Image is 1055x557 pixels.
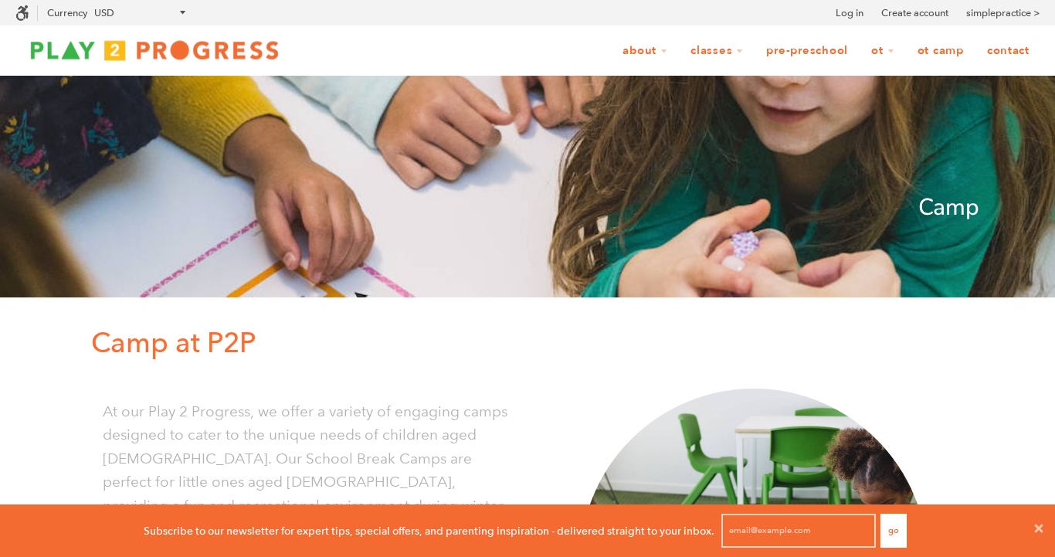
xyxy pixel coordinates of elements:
a: Pre-Preschool [756,36,858,66]
a: Contact [977,36,1040,66]
a: Create account [881,5,948,21]
p: Camp at P2P [91,321,979,365]
button: Go [880,514,907,548]
input: email@example.com [721,514,876,548]
p: Camp [76,189,979,226]
a: Log in [836,5,863,21]
a: simplepractice > [966,5,1040,21]
p: Subscribe to our newsletter for expert tips, special offers, and parenting inspiration - delivere... [144,522,714,539]
a: Classes [680,36,753,66]
a: OT [861,36,904,66]
a: About [612,36,677,66]
img: Play2Progress logo [15,35,293,66]
label: Currency [47,7,87,19]
a: OT Camp [907,36,974,66]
